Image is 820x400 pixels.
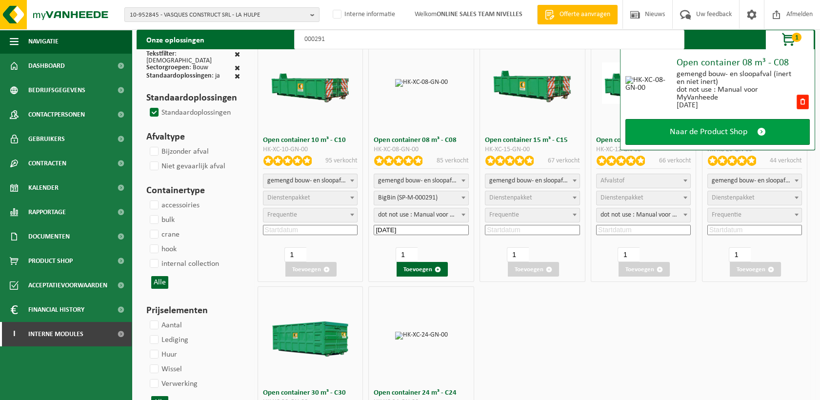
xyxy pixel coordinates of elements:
h3: Containertype [146,183,240,198]
strong: ONLINE SALES TEAM NIVELLES [437,11,522,18]
input: Startdatum [374,225,468,235]
label: Interne informatie [331,7,395,22]
button: 10-952845 - VASQUES CONSTRUCT SRL - LA HULPE [124,7,320,22]
button: Toevoegen [397,262,448,277]
span: Bedrijfsgegevens [28,78,85,102]
p: 67 verkocht [548,156,580,166]
label: crane [148,227,180,242]
label: Verwerking [148,377,198,391]
h3: Open container 15 m³ - C15 [485,137,580,144]
button: Toevoegen [730,262,781,277]
span: Frequentie [489,211,519,219]
span: Kalender [28,176,59,200]
h2: Onze oplossingen [137,30,214,49]
button: Toevoegen [285,262,337,277]
img: HK-XC-10-GN-00 [269,62,352,104]
label: hook [148,242,177,257]
span: Offerte aanvragen [557,10,613,20]
label: Huur [148,347,177,362]
span: dot not use : Manual voor MyVanheede [597,208,690,222]
span: Naar de Product Shop [670,127,747,137]
h3: Standaardoplossingen [146,91,240,105]
input: 1 [618,247,640,262]
input: 1 [729,247,751,262]
span: 1 [792,33,801,42]
input: Startdatum [485,225,580,235]
span: I [10,322,19,346]
a: Offerte aanvragen [537,5,618,24]
label: internal collection [148,257,219,271]
h3: Open container 08 m³ - C08 [374,137,468,144]
div: HK-XC-10-GN-00 [263,146,358,153]
span: Dienstenpakket [489,194,532,201]
input: Startdatum [263,225,358,235]
img: HK-XC-15-GN-00 [491,62,574,104]
span: Contactpersonen [28,102,85,127]
span: Dienstenpakket [712,194,755,201]
input: 1 [507,247,529,262]
span: BigBin (SP-M-000291) [374,191,468,205]
span: Acceptatievoorwaarden [28,273,107,298]
span: BigBin (SP-M-000291) [374,191,468,205]
span: Frequentie [712,211,741,219]
label: accessoiries [148,198,200,213]
input: Zoeken [294,30,684,49]
label: Bijzonder afval [148,144,209,159]
span: gemengd bouw- en sloopafval (inert en niet inert) [485,174,579,188]
label: Wissel [148,362,182,377]
span: gemengd bouw- en sloopafval (inert en niet inert) [374,174,468,188]
span: Rapportage [28,200,66,224]
input: 1 [284,247,306,262]
div: HK-XC-15-GN-00 [485,146,580,153]
span: gemengd bouw- en sloopafval (inert en niet inert) [374,174,468,188]
input: Startdatum [596,225,691,235]
label: Niet gevaarlijk afval [148,159,225,174]
span: gemengd bouw- en sloopafval (inert en niet inert) [263,174,357,188]
label: Aantal [148,318,182,333]
span: Interne modules [28,322,83,346]
span: Standaardoplossingen [146,72,212,80]
span: dot not use : Manual voor MyVanheede [374,208,468,222]
p: 95 verkocht [325,156,358,166]
p: 66 verkocht [659,156,691,166]
h3: Afvaltype [146,130,240,144]
div: Open container 08 m³ - C08 [677,58,810,68]
img: HK-XC-12-GN-00 [602,62,685,104]
label: Lediging [148,333,188,347]
button: Toevoegen [619,262,670,277]
p: 85 verkocht [437,156,469,166]
button: Alle [151,276,168,289]
h3: Open container 12 m³ - C12 [596,137,691,144]
button: Toevoegen [508,262,559,277]
img: HK-XC-08-GN-00 [395,79,448,87]
span: gemengd bouw- en sloopafval (inert en niet inert) [707,174,802,188]
span: Afvalstof [600,177,624,184]
div: HK-XC-08-GN-00 [374,146,468,153]
img: HK-XC-30-GN-00 [269,315,352,357]
div: gemengd bouw- en sloopafval (inert en niet inert) [677,70,796,86]
span: Dashboard [28,54,65,78]
p: 44 verkocht [770,156,802,166]
button: 1 [765,30,814,49]
img: HK-XC-24-GN-00 [395,332,448,340]
div: : Bouw [146,64,208,73]
span: Sectorgroepen [146,64,189,71]
span: gemengd bouw- en sloopafval (inert en niet inert) [708,174,801,188]
div: [DATE] [677,101,796,109]
div: : ja [146,73,220,81]
a: Naar de Product Shop [625,119,810,145]
label: Standaardoplossingen [148,105,231,120]
span: Frequentie [267,211,297,219]
span: Product Shop [28,249,73,273]
span: Tekstfilter [146,50,175,58]
div: HK-XC-12-GN-00 [596,146,691,153]
label: bulk [148,213,175,227]
h3: Open container 10 m³ - C10 [263,137,358,144]
span: Navigatie [28,29,59,54]
input: Startdatum [707,225,802,235]
h3: Open container 30 m³ - C30 [263,389,358,397]
span: 10-952845 - VASQUES CONSTRUCT SRL - LA HULPE [130,8,306,22]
